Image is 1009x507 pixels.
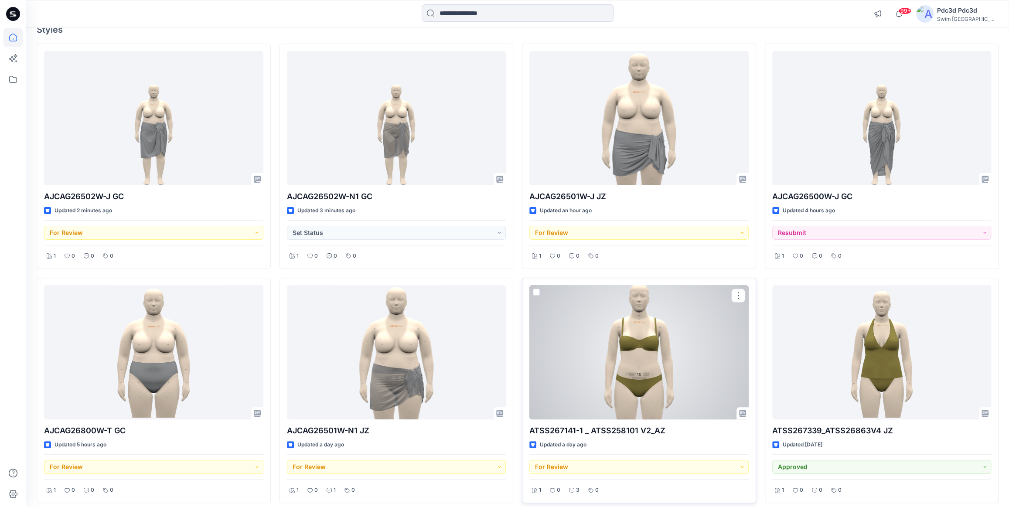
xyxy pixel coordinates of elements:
[916,5,934,23] img: avatar
[91,486,94,495] p: 0
[937,16,998,22] div: Swim [GEOGRAPHIC_DATA]
[72,252,75,261] p: 0
[297,486,299,495] p: 1
[557,486,560,495] p: 0
[800,252,803,261] p: 0
[783,206,835,215] p: Updated 4 hours ago
[44,191,263,203] p: AJCAG26502W-J GC
[539,252,541,261] p: 1
[44,285,263,419] a: AJCAG26800W-T GC
[297,252,299,261] p: 1
[353,252,356,261] p: 0
[72,486,75,495] p: 0
[540,206,592,215] p: Updated an hour ago
[314,252,318,261] p: 0
[54,252,56,261] p: 1
[595,252,599,261] p: 0
[334,486,336,495] p: 1
[772,285,992,419] a: ATSS267339_ATSS26863V4 JZ
[783,440,822,449] p: Updated [DATE]
[529,285,749,419] a: ATSS267141-1 _ ATSS258101 V2_AZ
[297,440,344,449] p: Updated a day ago
[44,425,263,437] p: AJCAG26800W-T GC
[287,191,506,203] p: AJCAG26502W-N1 GC
[539,486,541,495] p: 1
[529,191,749,203] p: AJCAG26501W-J JZ
[314,486,318,495] p: 0
[782,486,784,495] p: 1
[819,252,822,261] p: 0
[557,252,560,261] p: 0
[334,252,337,261] p: 0
[287,51,506,185] a: AJCAG26502W-N1 GC
[287,425,506,437] p: AJCAG26501W-N1 JZ
[772,425,992,437] p: ATSS267339_ATSS26863V4 JZ
[44,51,263,185] a: AJCAG26502W-J GC
[55,440,106,449] p: Updated 5 hours ago
[55,206,112,215] p: Updated 2 minutes ago
[595,486,599,495] p: 0
[297,206,355,215] p: Updated 3 minutes ago
[110,252,113,261] p: 0
[576,252,579,261] p: 0
[529,51,749,185] a: AJCAG26501W-J JZ
[772,191,992,203] p: AJCAG26500W-J GC
[37,24,999,35] h4: Styles
[772,51,992,185] a: AJCAG26500W-J GC
[576,486,579,495] p: 3
[782,252,784,261] p: 1
[937,5,998,16] div: Pdc3d Pdc3d
[838,486,842,495] p: 0
[91,252,94,261] p: 0
[800,486,803,495] p: 0
[529,425,749,437] p: ATSS267141-1 _ ATSS258101 V2_AZ
[540,440,586,449] p: Updated a day ago
[110,486,113,495] p: 0
[351,486,355,495] p: 0
[819,486,822,495] p: 0
[54,486,56,495] p: 1
[898,7,911,14] span: 99+
[838,252,842,261] p: 0
[287,285,506,419] a: AJCAG26501W-N1 JZ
